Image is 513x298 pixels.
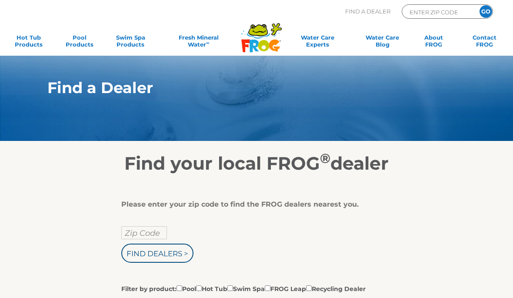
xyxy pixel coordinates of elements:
input: Zip Code Form [409,7,467,17]
a: Swim SpaProducts [111,34,150,51]
h1: Find a Dealer [47,79,434,97]
p: Find A Dealer [345,4,390,19]
sup: ® [320,150,330,167]
a: PoolProducts [60,34,99,51]
a: ContactFROG [465,34,504,51]
sup: ∞ [206,40,209,45]
a: Hot TubProducts [9,34,48,51]
input: Filter by product:PoolHot TubSwim SpaFROG LeapRecycling Dealer [177,285,182,291]
input: Filter by product:PoolHot TubSwim SpaFROG LeapRecycling Dealer [306,285,312,291]
div: Please enter your zip code to find the FROG dealers nearest you. [121,200,385,209]
a: Water CareBlog [363,34,402,51]
input: Filter by product:PoolHot TubSwim SpaFROG LeapRecycling Dealer [227,285,233,291]
h2: Find your local FROG dealer [34,152,479,174]
label: Filter by product: Pool Hot Tub Swim Spa FROG Leap Recycling Dealer [121,284,366,293]
input: GO [480,5,492,18]
input: Filter by product:PoolHot TubSwim SpaFROG LeapRecycling Dealer [196,285,202,291]
input: Filter by product:PoolHot TubSwim SpaFROG LeapRecycling Dealer [265,285,270,291]
a: Fresh MineralWater∞ [162,34,236,51]
input: Find Dealers > [121,244,193,263]
a: Water CareExperts [284,34,351,51]
a: AboutFROG [414,34,453,51]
